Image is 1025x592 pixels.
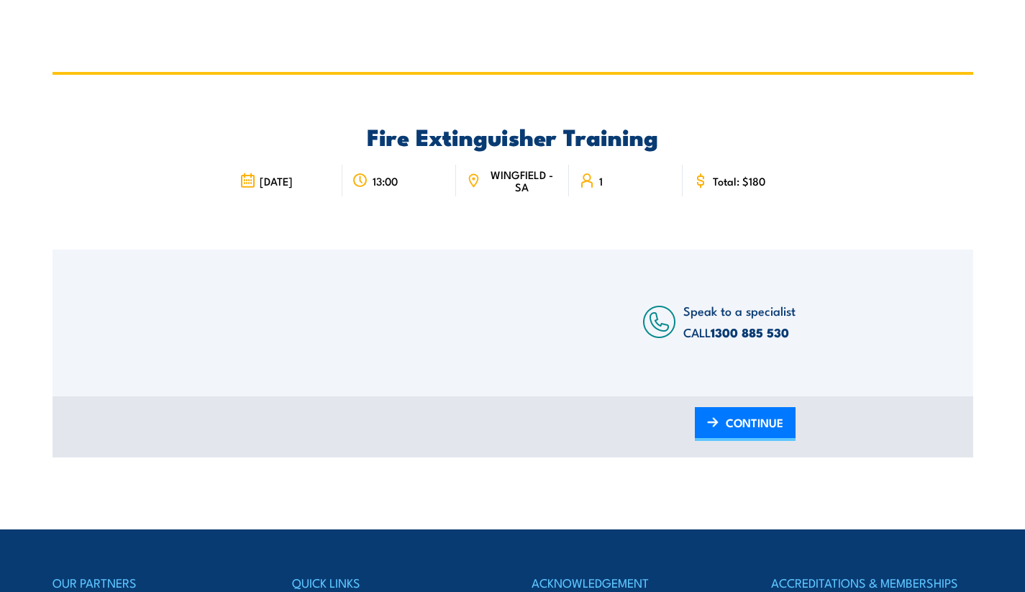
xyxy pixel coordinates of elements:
a: CONTINUE [695,407,796,441]
span: Total: $180 [713,175,765,187]
h2: Fire Extinguisher Training [229,126,796,146]
span: WINGFIELD - SA [485,168,559,193]
span: Speak to a specialist CALL [683,301,796,341]
span: [DATE] [260,175,293,187]
span: 13:00 [373,175,398,187]
span: 1 [599,175,603,187]
span: CONTINUE [726,404,783,442]
a: 1300 885 530 [711,323,789,342]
